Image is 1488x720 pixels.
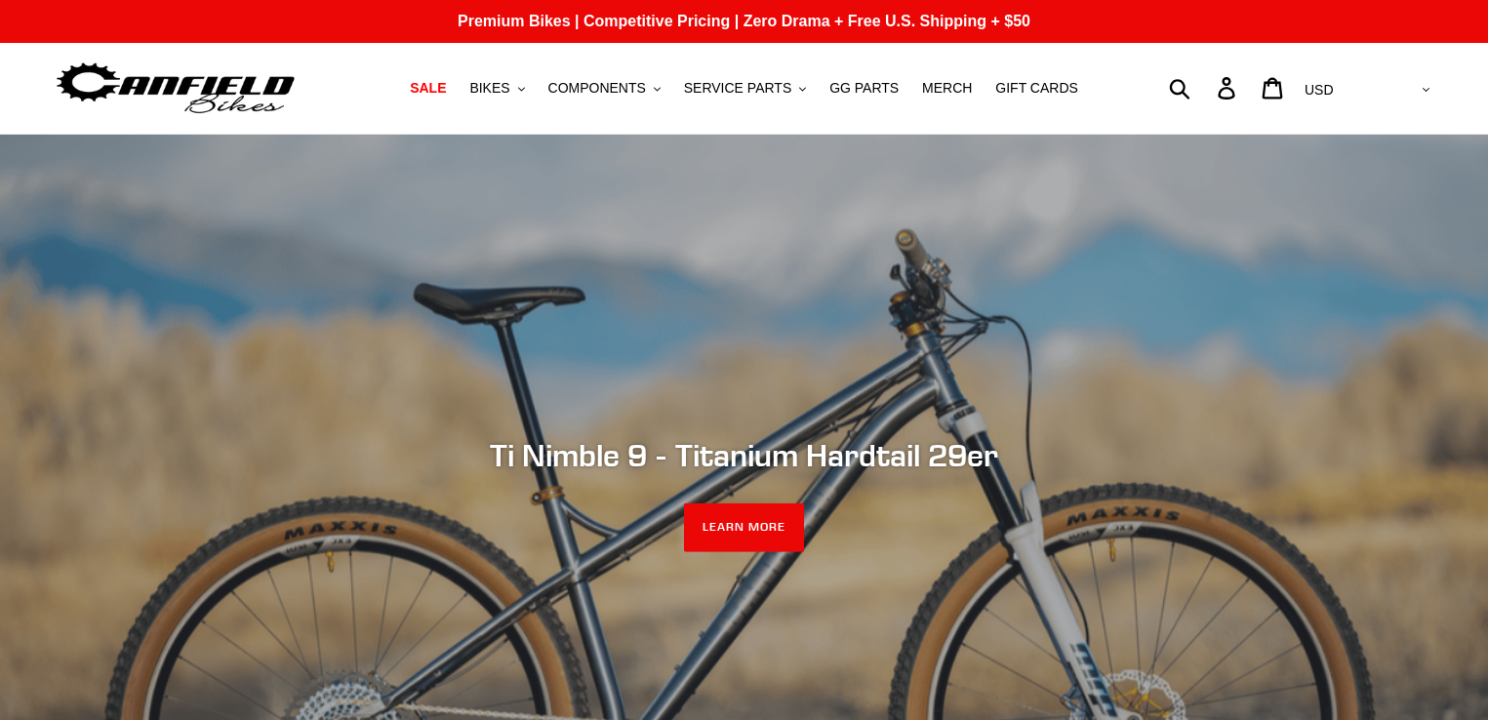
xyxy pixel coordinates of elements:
a: LEARN MORE [684,503,804,552]
button: BIKES [460,75,534,101]
img: Canfield Bikes [54,58,298,119]
a: GG PARTS [820,75,908,101]
a: SALE [400,75,456,101]
span: GG PARTS [829,80,899,97]
span: GIFT CARDS [995,80,1078,97]
span: BIKES [469,80,509,97]
a: MERCH [912,75,982,101]
span: MERCH [922,80,972,97]
button: COMPONENTS [539,75,670,101]
a: GIFT CARDS [985,75,1088,101]
span: SERVICE PARTS [684,80,791,97]
span: SALE [410,80,446,97]
span: COMPONENTS [548,80,646,97]
input: Search [1180,66,1229,109]
button: SERVICE PARTS [674,75,816,101]
h2: Ti Nimble 9 - Titanium Hardtail 29er [213,436,1276,473]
